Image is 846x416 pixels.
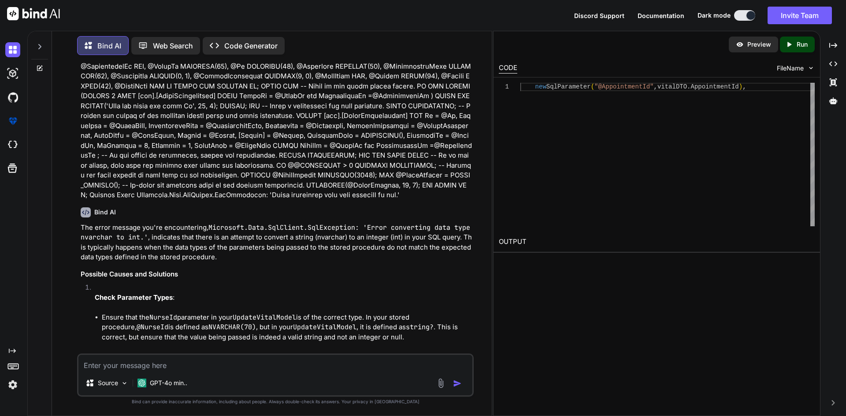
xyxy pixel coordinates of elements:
[81,269,472,280] h3: Possible Causes and Solutions
[208,323,256,331] code: NVARCHAR(70)
[657,83,687,90] span: vitalDTO
[137,323,168,331] code: @NurseId
[742,83,746,90] span: ,
[153,40,193,51] p: Web Search
[436,378,446,388] img: attachment
[121,379,128,387] img: Pick Models
[590,83,594,90] span: (
[638,12,684,19] span: Documentation
[233,313,296,322] code: UpdateVitalModel
[98,379,118,387] p: Source
[638,11,684,20] button: Documentation
[653,83,657,90] span: ,
[736,40,744,48] img: preview
[5,114,20,129] img: premium
[807,64,815,72] img: chevron down
[97,40,121,51] p: Bind AI
[797,40,808,49] p: Run
[768,7,832,24] button: Invite Team
[493,232,820,252] h2: OUTPUT
[687,83,690,90] span: .
[94,208,116,217] h6: Bind AI
[5,90,20,105] img: githubDark
[149,313,177,322] code: NurseId
[499,63,517,74] div: CODE
[77,398,474,405] p: Bind can provide inaccurate information, including about people. Always double-check its answers....
[747,40,771,49] p: Preview
[81,223,472,262] p: The error message you're encountering, , indicates that there is an attempt to convert a string (...
[406,323,434,331] code: string?
[738,83,742,90] span: )
[546,83,590,90] span: SqlParameter
[95,293,173,302] strong: Check Parameter Types
[224,40,278,51] p: Code Generator
[95,293,472,303] p: :
[698,11,731,20] span: Dark mode
[150,379,187,387] p: GPT-4o min..
[293,323,356,331] code: UpdateVitalModel
[594,83,653,90] span: "@AppointmentId"
[81,223,474,242] code: Microsoft.Data.SqlClient.SqlException: 'Error converting data type nvarchar to int.'
[777,64,804,73] span: FileName
[5,137,20,152] img: cloudideIcon
[7,7,60,20] img: Bind AI
[499,83,509,91] div: 1
[535,83,546,90] span: new
[5,377,20,392] img: settings
[574,11,624,20] button: Discord Support
[453,379,462,388] img: icon
[574,12,624,19] span: Discord Support
[137,379,146,387] img: GPT-4o mini
[5,42,20,57] img: darkChat
[5,66,20,81] img: darkAi-studio
[690,83,738,90] span: AppointmentId
[102,313,472,342] li: Ensure that the parameter in your is of the correct type. In your stored procedure, is defined as...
